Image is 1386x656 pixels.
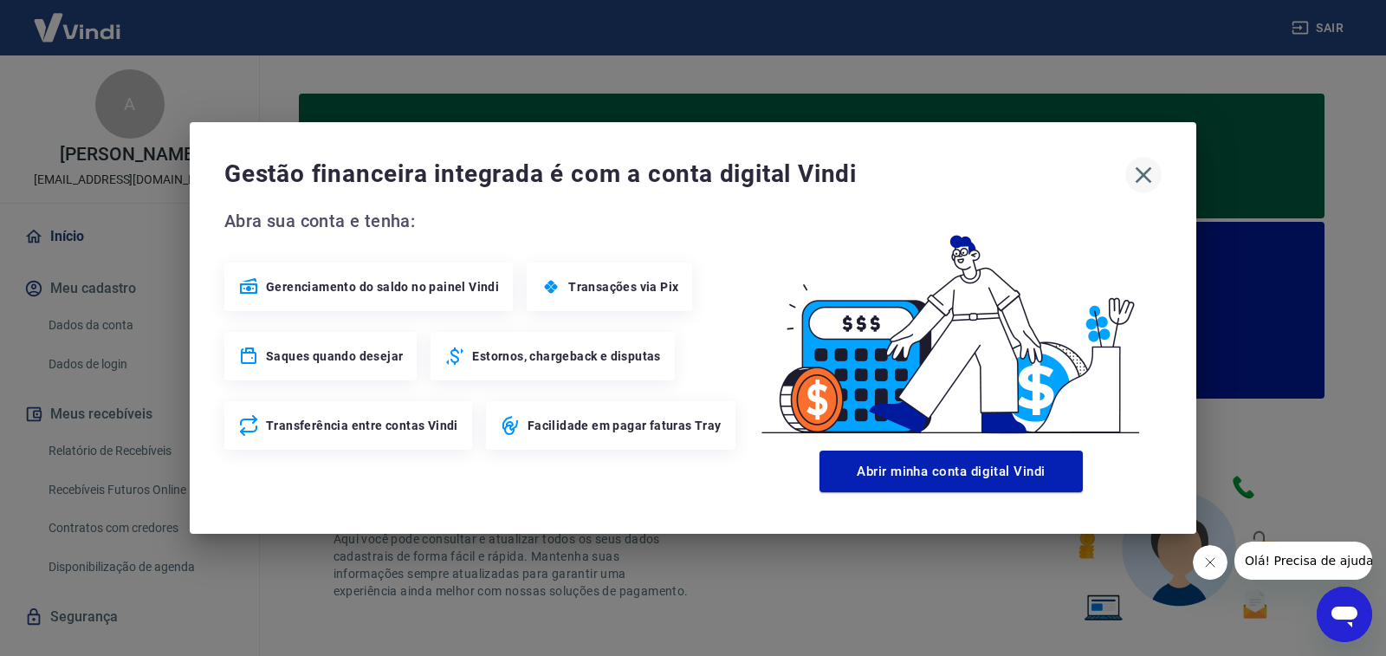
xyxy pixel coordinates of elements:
span: Olá! Precisa de ajuda? [10,12,146,26]
span: Gerenciamento do saldo no painel Vindi [266,278,499,296]
iframe: Fechar mensagem [1193,545,1227,580]
span: Gestão financeira integrada é com a conta digital Vindi [224,157,1125,192]
button: Abrir minha conta digital Vindi [819,451,1083,492]
iframe: Mensagem da empresa [1234,542,1372,580]
span: Transações via Pix [568,278,678,296]
span: Estornos, chargeback e disputas [472,347,660,365]
iframe: Botão para abrir a janela de mensagens [1317,587,1372,642]
img: Good Billing [741,207,1162,444]
span: Transferência entre contas Vindi [266,417,458,434]
span: Facilidade em pagar faturas Tray [528,417,722,434]
span: Abra sua conta e tenha: [224,207,741,235]
span: Saques quando desejar [266,347,403,365]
